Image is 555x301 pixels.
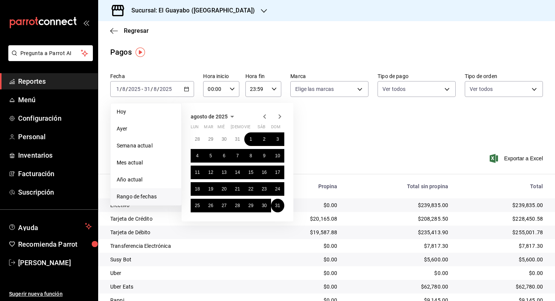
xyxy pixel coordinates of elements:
span: / [151,86,153,92]
span: Facturación [18,169,92,179]
abbr: 29 de julio de 2025 [208,137,213,142]
abbr: 7 de agosto de 2025 [236,153,239,158]
abbr: 31 de agosto de 2025 [275,203,280,208]
abbr: 12 de agosto de 2025 [208,170,213,175]
button: 8 de agosto de 2025 [244,149,257,163]
div: $5,600.00 [350,256,449,263]
button: open_drawer_menu [83,20,89,26]
abbr: 21 de agosto de 2025 [235,186,240,192]
abbr: domingo [271,124,281,132]
input: -- [116,86,120,92]
div: $235,413.90 [350,229,449,236]
button: 12 de agosto de 2025 [204,166,217,179]
abbr: 9 de agosto de 2025 [263,153,265,158]
span: Recomienda Parrot [18,239,92,249]
button: 31 de agosto de 2025 [271,199,284,212]
abbr: lunes [191,124,199,132]
span: / [120,86,122,92]
span: agosto de 2025 [191,114,228,120]
abbr: 17 de agosto de 2025 [275,170,280,175]
button: 11 de agosto de 2025 [191,166,204,179]
button: 3 de agosto de 2025 [271,132,284,146]
button: 1 de agosto de 2025 [244,132,257,146]
input: -- [144,86,151,92]
abbr: viernes [244,124,250,132]
button: 16 de agosto de 2025 [257,166,271,179]
button: 21 de agosto de 2025 [231,182,244,196]
span: Rango de fechas [117,193,175,201]
abbr: 6 de agosto de 2025 [223,153,225,158]
span: Menú [18,95,92,105]
button: 28 de agosto de 2025 [231,199,244,212]
button: 23 de agosto de 2025 [257,182,271,196]
abbr: miércoles [217,124,225,132]
div: $19,587.88 [268,229,338,236]
span: Ayuda [18,222,82,231]
button: 18 de agosto de 2025 [191,182,204,196]
a: Pregunta a Parrot AI [5,55,93,63]
abbr: martes [204,124,213,132]
button: 14 de agosto de 2025 [231,166,244,179]
abbr: 20 de agosto de 2025 [222,186,227,192]
label: Fecha [110,74,194,79]
button: 5 de agosto de 2025 [204,149,217,163]
abbr: 24 de agosto de 2025 [275,186,280,192]
abbr: 25 de agosto de 2025 [195,203,200,208]
abbr: 15 de agosto de 2025 [248,170,253,175]
div: $255,001.78 [460,229,543,236]
span: Ver todos [470,85,493,93]
div: $62,780.00 [460,283,543,290]
label: Tipo de pago [378,74,456,79]
h3: Sucursal: El Guayabo ([GEOGRAPHIC_DATA]) [125,6,255,15]
button: agosto de 2025 [191,112,237,121]
button: Pregunta a Parrot AI [8,45,93,61]
button: 9 de agosto de 2025 [257,149,271,163]
span: Ayer [117,125,175,133]
input: -- [153,86,157,92]
button: 20 de agosto de 2025 [217,182,231,196]
span: Reportes [18,76,92,86]
span: Personal [18,132,92,142]
button: 30 de agosto de 2025 [257,199,271,212]
button: 10 de agosto de 2025 [271,149,284,163]
button: 4 de agosto de 2025 [191,149,204,163]
div: $0.00 [268,256,338,263]
span: Suscripción [18,187,92,197]
abbr: sábado [257,124,265,132]
abbr: 29 de agosto de 2025 [248,203,253,208]
div: $228,450.58 [460,215,543,223]
abbr: 8 de agosto de 2025 [250,153,252,158]
button: 22 de agosto de 2025 [244,182,257,196]
abbr: 31 de julio de 2025 [235,137,240,142]
div: $208,285.50 [350,215,449,223]
div: $7,817.30 [350,242,449,250]
img: Tooltip marker [136,48,145,57]
div: $0.00 [268,269,338,277]
span: / [126,86,128,92]
div: $0.00 [268,242,338,250]
abbr: 16 de agosto de 2025 [262,170,267,175]
abbr: 11 de agosto de 2025 [195,170,200,175]
div: $7,817.30 [460,242,543,250]
span: Regresar [124,27,149,34]
span: Inventarios [18,150,92,160]
button: 28 de julio de 2025 [191,132,204,146]
abbr: 1 de agosto de 2025 [250,137,252,142]
span: [PERSON_NAME] [18,258,92,268]
button: 27 de agosto de 2025 [217,199,231,212]
abbr: 13 de agosto de 2025 [222,170,227,175]
button: 2 de agosto de 2025 [257,132,271,146]
abbr: 26 de agosto de 2025 [208,203,213,208]
button: 13 de agosto de 2025 [217,166,231,179]
div: $5,600.00 [460,256,543,263]
abbr: 22 de agosto de 2025 [248,186,253,192]
div: $0.00 [350,269,449,277]
div: Transferencia Electrónica [110,242,256,250]
label: Hora fin [245,74,281,79]
div: Tarjeta de Crédito [110,215,256,223]
div: Pagos [110,46,132,58]
span: Hoy [117,108,175,116]
div: Uber Eats [110,283,256,290]
button: 31 de julio de 2025 [231,132,244,146]
label: Hora inicio [203,74,239,79]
